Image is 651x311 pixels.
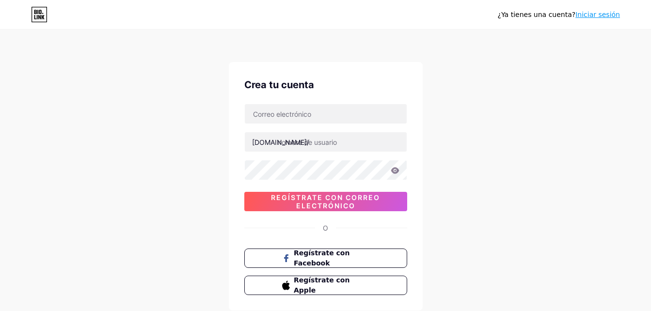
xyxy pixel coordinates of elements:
[252,137,309,147] div: [DOMAIN_NAME]/
[323,223,328,233] div: O
[245,104,407,124] input: Correo electrónico
[498,10,620,20] div: ¿Ya tienes una cuenta?
[244,78,407,92] div: Crea tu cuenta
[575,11,620,18] a: Iniciar sesión
[294,275,369,295] span: Regístrate con Apple
[294,248,369,268] span: Regístrate con Facebook
[244,193,407,210] span: Regístrate con correo electrónico
[244,276,407,295] button: Regístrate con Apple
[244,192,407,211] button: Regístrate con correo electrónico
[245,132,407,152] input: nombre de usuario
[244,249,407,268] button: Regístrate con Facebook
